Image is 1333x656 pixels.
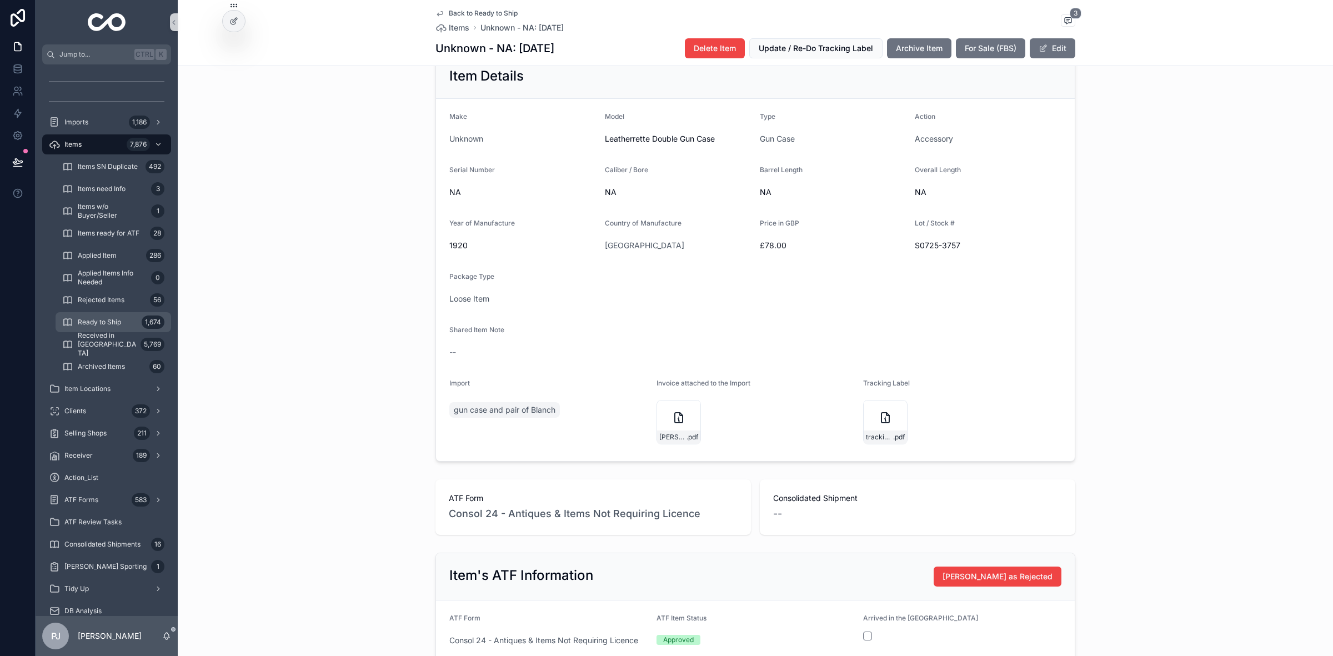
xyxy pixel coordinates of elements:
div: 5,769 [141,338,164,351]
div: scrollable content [36,64,178,616]
a: Items ready for ATF28 [56,223,171,243]
span: Model [605,112,624,121]
div: 492 [146,160,164,173]
span: [PERSON_NAME] as Rejected [943,571,1053,582]
span: Archived Items [78,362,125,371]
span: Country of Manufacture [605,219,681,227]
div: 583 [132,493,150,507]
span: Lot / Stock # [915,219,955,227]
span: Rejected Items [78,296,124,304]
h2: Item's ATF Information [449,567,593,584]
span: Items ready for ATF [78,229,139,238]
a: [GEOGRAPHIC_DATA] [605,240,684,251]
span: Delete Item [694,43,736,54]
span: Items SN Duplicate [78,162,138,171]
div: 1 [151,204,164,218]
a: Loose Item [449,293,489,304]
button: Jump to...CtrlK [42,44,171,64]
span: Items w/o Buyer/Seller [78,202,147,220]
span: NA [760,187,906,198]
a: ATF Review Tasks [42,512,171,532]
span: Price in GBP [760,219,799,227]
span: Ctrl [134,49,154,60]
span: Shared Item Note [449,326,504,334]
a: Consol 24 - Antiques & Items Not Requiring Licence [449,635,638,646]
span: Receiver [64,451,93,460]
span: Unknown - NA: [DATE] [480,22,564,33]
div: 189 [133,449,150,462]
span: [PERSON_NAME]-72243 [659,433,686,442]
a: Items [435,22,469,33]
span: Tracking Label [863,379,910,387]
span: tracking_label [866,433,893,442]
a: ATF Forms583 [42,490,171,510]
span: Arrived in the [GEOGRAPHIC_DATA] [863,614,978,622]
div: 28 [150,227,164,240]
div: 3 [151,182,164,196]
span: Ready to Ship [78,318,121,327]
span: ATF Forms [64,495,98,504]
button: Archive Item [887,38,951,58]
a: Applied Item286 [56,246,171,266]
div: 7,876 [127,138,150,151]
div: 1 [151,560,164,573]
a: Accessory [915,133,953,144]
span: ATF Form [449,614,480,622]
a: Rejected Items56 [56,290,171,310]
span: Serial Number [449,166,495,174]
div: 211 [134,427,150,440]
span: Tidy Up [64,584,89,593]
span: Clients [64,407,86,415]
span: Consolidated Shipments [64,540,141,549]
h1: Unknown - NA: [DATE] [435,41,554,56]
img: App logo [88,13,126,31]
span: -- [449,347,456,358]
span: Update / Re-Do Tracking Label [759,43,873,54]
span: Leatherrette Double Gun Case [605,133,751,144]
span: 1920 [449,240,596,251]
span: .pdf [686,433,698,442]
a: Items7,876 [42,134,171,154]
a: Items w/o Buyer/Seller1 [56,201,171,221]
span: Applied Items Info Needed [78,269,147,287]
a: Imports1,186 [42,112,171,132]
span: K [157,50,166,59]
span: Item Locations [64,384,111,393]
a: Ready to Ship1,674 [56,312,171,332]
h2: Item Details [449,67,524,85]
span: Make [449,112,467,121]
a: [PERSON_NAME] Sporting1 [42,557,171,577]
a: Receiver189 [42,445,171,465]
a: Applied Items Info Needed0 [56,268,171,288]
span: NA [915,187,1061,198]
a: Selling Shops211 [42,423,171,443]
span: NA [605,187,751,198]
a: Back to Ready to Ship [435,9,518,18]
a: gun case and pair of Blanch [449,402,560,418]
span: ATF Item Status [657,614,706,622]
span: ATF Form [449,493,738,504]
span: PJ [51,629,61,643]
div: 286 [146,249,164,262]
span: 3 [1070,8,1081,19]
span: Archive Item [896,43,943,54]
span: Applied Item [78,251,117,260]
a: Unknown [449,133,483,144]
span: Import [449,379,470,387]
a: Received in [GEOGRAPHIC_DATA]5,769 [56,334,171,354]
span: £78.00 [760,240,906,251]
span: ATF Review Tasks [64,518,122,527]
span: Consol 24 - Antiques & Items Not Requiring Licence [449,506,700,522]
span: DB Analysis [64,607,102,615]
a: Action_List [42,468,171,488]
span: Received in [GEOGRAPHIC_DATA] [78,331,136,358]
a: Consolidated Shipments16 [42,534,171,554]
div: 56 [150,293,164,307]
a: Gun Case [760,133,795,144]
div: 372 [132,404,150,418]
